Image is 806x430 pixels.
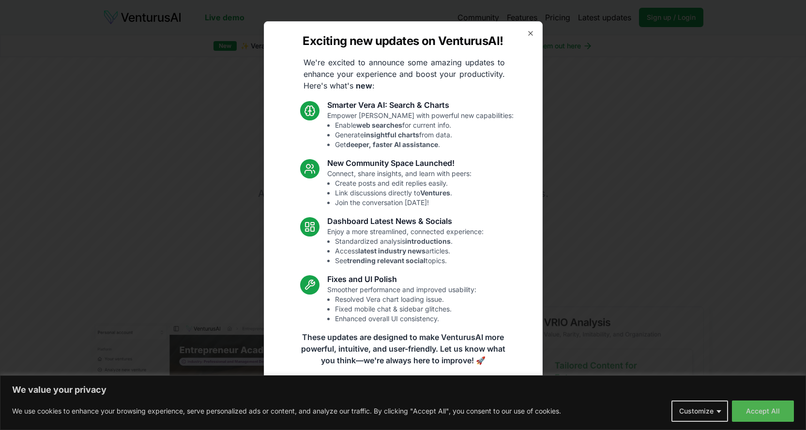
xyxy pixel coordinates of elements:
[327,111,514,149] p: Empower [PERSON_NAME] with powerful new capabilities:
[327,157,471,169] h3: New Community Space Launched!
[335,140,514,149] li: Get .
[335,120,514,130] li: Enable for current info.
[346,140,438,148] strong: deeper, faster AI assistance
[356,81,372,90] strong: new
[295,331,512,366] p: These updates are designed to make VenturusAI more powerful, intuitive, and user-friendly. Let us...
[347,256,426,265] strong: trending relevant social
[335,178,471,188] li: Create posts and edit replies easily.
[327,169,471,208] p: Connect, share insights, and learn with peers:
[327,227,484,266] p: Enjoy a more streamlined, connected experience:
[335,198,471,208] li: Join the conversation [DATE]!
[335,188,471,198] li: Link discussions directly to .
[303,33,503,49] h2: Exciting new updates on VenturusAI!
[335,304,476,314] li: Fixed mobile chat & sidebar glitches.
[335,246,484,256] li: Access articles.
[364,131,419,139] strong: insightful charts
[327,273,476,285] h3: Fixes and UI Polish
[331,378,476,397] a: Read the full announcement on our blog!
[358,247,426,255] strong: latest industry news
[335,237,484,246] li: Standardized analysis .
[356,121,402,129] strong: web searches
[420,189,450,197] strong: Ventures
[405,237,451,245] strong: introductions
[335,295,476,304] li: Resolved Vera chart loading issue.
[327,215,484,227] h3: Dashboard Latest News & Socials
[327,285,476,324] p: Smoother performance and improved usability:
[296,57,513,91] p: We're excited to announce some amazing updates to enhance your experience and boost your producti...
[335,314,476,324] li: Enhanced overall UI consistency.
[335,256,484,266] li: See topics.
[335,130,514,140] li: Generate from data.
[327,99,514,111] h3: Smarter Vera AI: Search & Charts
